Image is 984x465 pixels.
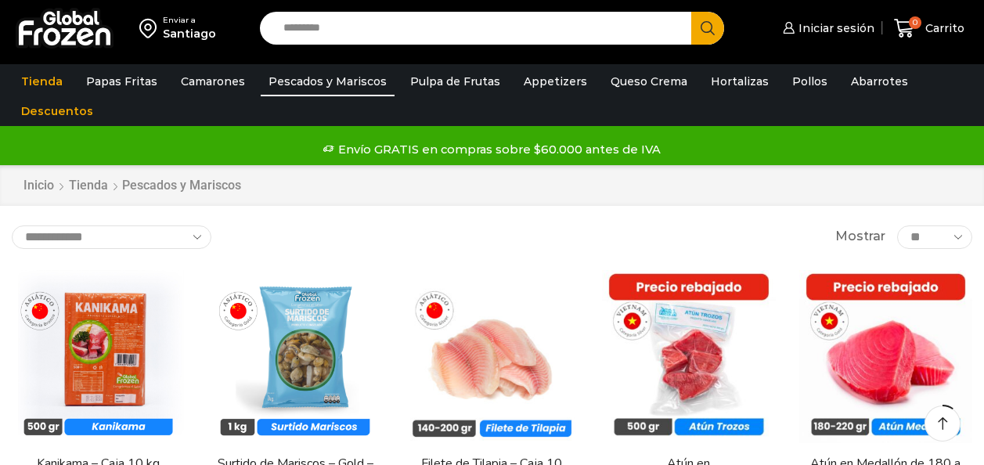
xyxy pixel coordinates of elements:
[843,67,916,96] a: Abarrotes
[795,20,874,36] span: Iniciar sesión
[909,16,921,29] span: 0
[12,225,211,249] select: Pedido de la tienda
[691,12,724,45] button: Search button
[23,177,241,195] nav: Breadcrumb
[779,13,874,44] a: Iniciar sesión
[784,67,835,96] a: Pollos
[173,67,253,96] a: Camarones
[603,67,695,96] a: Queso Crema
[122,178,241,193] h1: Pescados y Mariscos
[703,67,777,96] a: Hortalizas
[890,10,968,47] a: 0 Carrito
[13,96,101,126] a: Descuentos
[516,67,595,96] a: Appetizers
[13,67,70,96] a: Tienda
[921,20,964,36] span: Carrito
[23,177,55,195] a: Inicio
[402,67,508,96] a: Pulpa de Frutas
[163,15,216,26] div: Enviar a
[163,26,216,41] div: Santiago
[835,228,885,246] span: Mostrar
[68,177,109,195] a: Tienda
[261,67,395,96] a: Pescados y Mariscos
[78,67,165,96] a: Papas Fritas
[139,15,163,41] img: address-field-icon.svg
